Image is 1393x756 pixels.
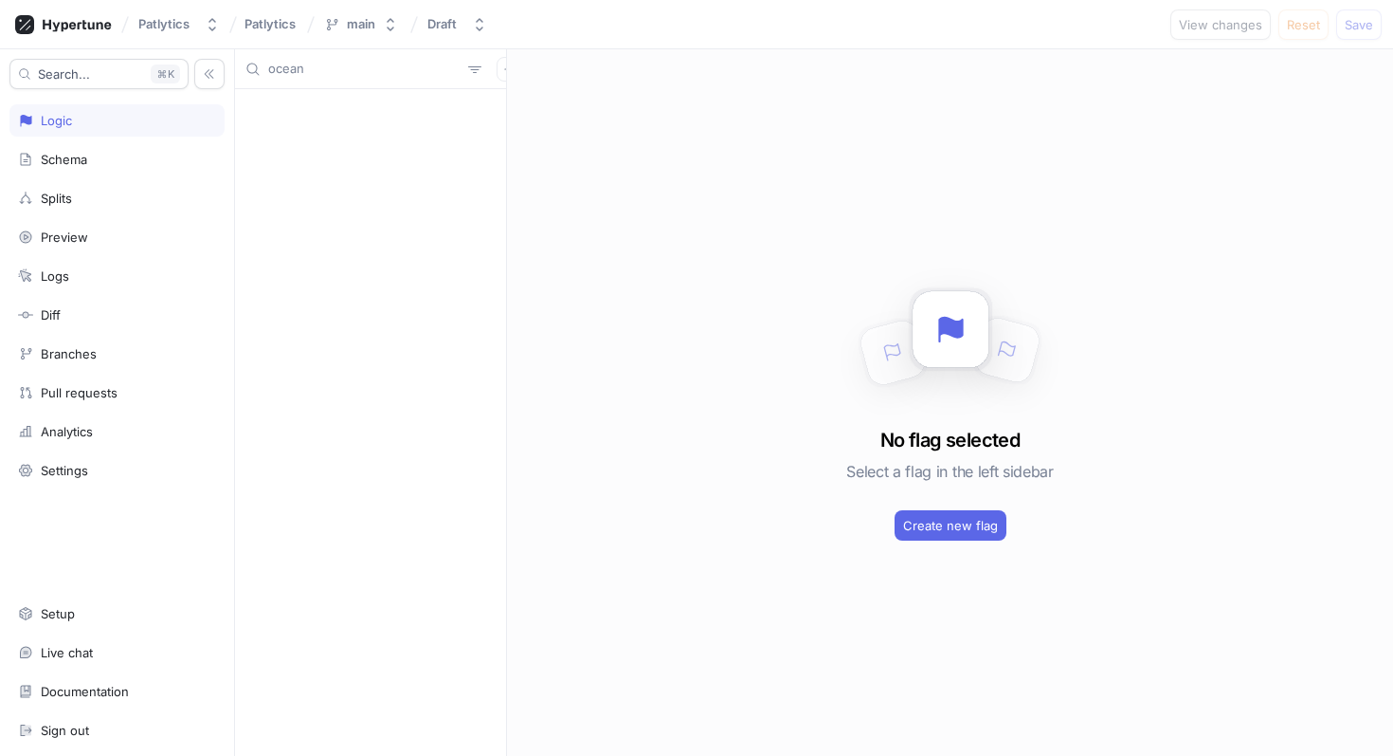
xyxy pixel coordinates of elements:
input: Search... [268,60,461,79]
button: Search...K [9,59,189,89]
div: Diff [41,307,61,323]
span: Patlytics [244,17,296,30]
span: Create new flag [903,520,998,531]
div: Settings [41,463,88,478]
button: Patlytics [131,9,227,40]
h5: Select a flag in the left sidebar [846,454,1053,489]
div: K [151,65,180,83]
div: Patlytics [138,16,190,32]
span: Reset [1287,19,1320,30]
h3: No flag selected [880,426,1020,454]
button: Reset [1278,9,1329,40]
div: Setup [41,606,75,621]
div: Preview [41,230,88,245]
span: Save [1345,19,1373,30]
div: Analytics [41,424,93,439]
span: View changes [1179,19,1262,30]
div: Splits [41,191,72,206]
div: Logic [41,113,72,128]
div: Documentation [41,684,129,699]
span: Search... [38,68,90,80]
button: Save [1336,9,1382,40]
button: View changes [1170,9,1271,40]
button: Create new flag [895,510,1006,541]
div: Live chat [41,645,93,660]
button: main [317,9,406,40]
button: Draft [420,9,495,40]
div: main [347,16,375,32]
div: Logs [41,268,69,284]
div: Schema [41,152,87,167]
div: Sign out [41,723,89,738]
div: Draft [427,16,457,32]
a: Documentation [9,675,225,708]
div: Pull requests [41,385,118,400]
div: Branches [41,346,97,361]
